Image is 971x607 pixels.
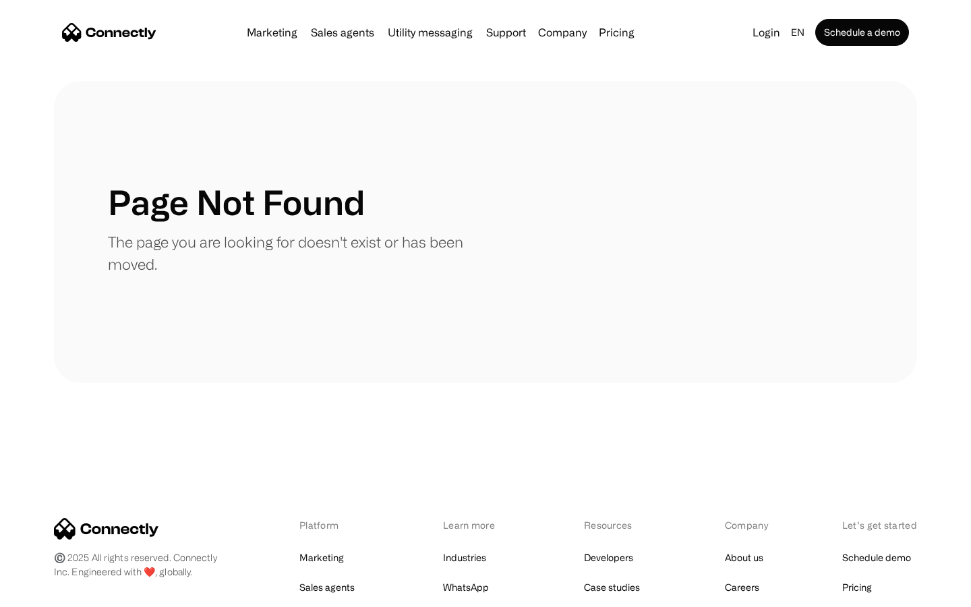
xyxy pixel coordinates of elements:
[299,578,355,597] a: Sales agents
[241,27,303,38] a: Marketing
[443,578,489,597] a: WhatsApp
[108,231,486,275] p: The page you are looking for doesn't exist or has been moved.
[382,27,478,38] a: Utility messaging
[443,548,486,567] a: Industries
[593,27,640,38] a: Pricing
[725,578,759,597] a: Careers
[27,583,81,602] ul: Language list
[584,548,633,567] a: Developers
[725,548,763,567] a: About us
[842,518,917,532] div: Let’s get started
[299,548,344,567] a: Marketing
[299,518,373,532] div: Platform
[538,23,587,42] div: Company
[584,518,655,532] div: Resources
[815,19,909,46] a: Schedule a demo
[481,27,531,38] a: Support
[842,578,872,597] a: Pricing
[842,548,911,567] a: Schedule demo
[725,518,772,532] div: Company
[791,23,804,42] div: en
[443,518,514,532] div: Learn more
[747,23,786,42] a: Login
[108,182,365,223] h1: Page Not Found
[13,582,81,602] aside: Language selected: English
[584,578,640,597] a: Case studies
[305,27,380,38] a: Sales agents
